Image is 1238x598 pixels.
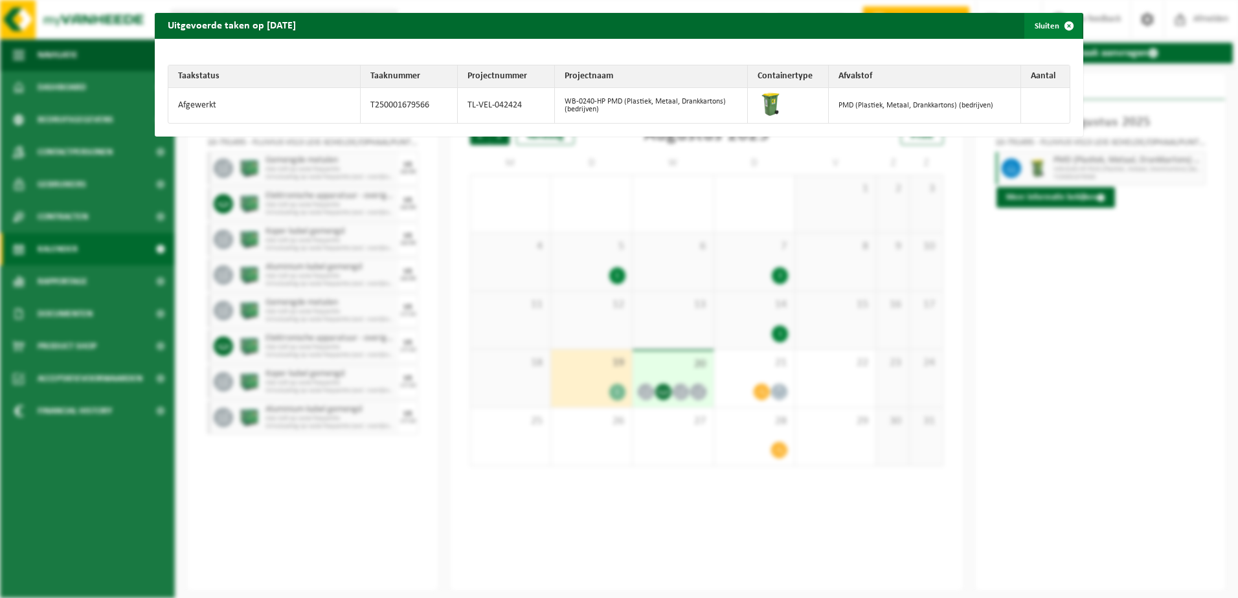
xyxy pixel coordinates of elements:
[1021,65,1070,88] th: Aantal
[361,88,458,123] td: T250001679566
[829,88,1021,123] td: PMD (Plastiek, Metaal, Drankkartons) (bedrijven)
[748,65,829,88] th: Containertype
[458,65,555,88] th: Projectnummer
[758,91,783,117] img: WB-0240-HPE-GN-50
[555,88,747,123] td: WB-0240-HP PMD (Plastiek, Metaal, Drankkartons) (bedrijven)
[361,65,458,88] th: Taaknummer
[155,13,309,38] h2: Uitgevoerde taken op [DATE]
[1024,13,1082,39] button: Sluiten
[458,88,555,123] td: TL-VEL-042424
[168,65,361,88] th: Taakstatus
[168,88,361,123] td: Afgewerkt
[829,65,1021,88] th: Afvalstof
[555,65,747,88] th: Projectnaam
